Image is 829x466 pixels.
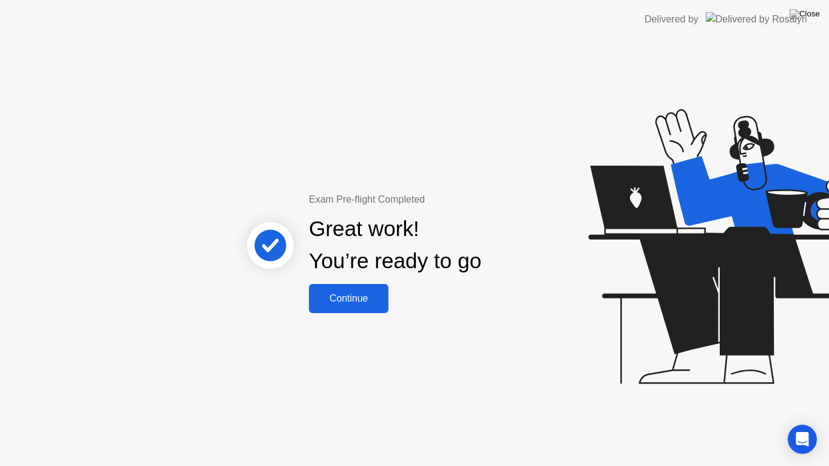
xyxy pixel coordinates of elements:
[790,9,820,19] img: Close
[706,12,807,26] img: Delivered by Rosalyn
[645,12,699,27] div: Delivered by
[309,213,481,277] div: Great work! You’re ready to go
[313,293,385,304] div: Continue
[309,192,560,207] div: Exam Pre-flight Completed
[788,425,817,454] div: Open Intercom Messenger
[309,284,388,313] button: Continue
